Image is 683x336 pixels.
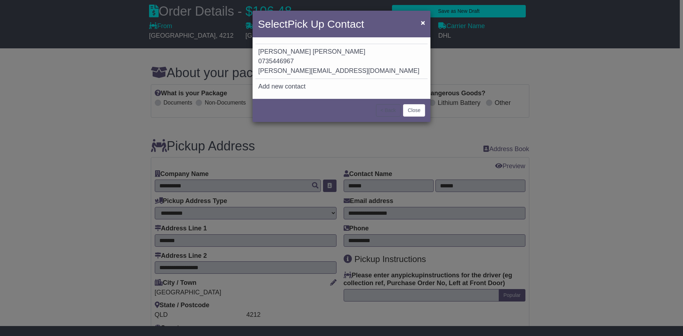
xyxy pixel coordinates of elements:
span: × [421,18,425,27]
span: Add new contact [258,83,306,90]
h4: Select [258,16,364,32]
button: Close [417,15,429,30]
span: Contact [327,18,364,30]
span: 0735446967 [258,58,294,65]
span: Pick Up [287,18,324,30]
button: Close [403,104,425,117]
span: [PERSON_NAME] [258,48,311,55]
span: [PERSON_NAME][EMAIL_ADDRESS][DOMAIN_NAME] [258,67,419,74]
span: [PERSON_NAME] [313,48,365,55]
button: < Back [376,104,401,117]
